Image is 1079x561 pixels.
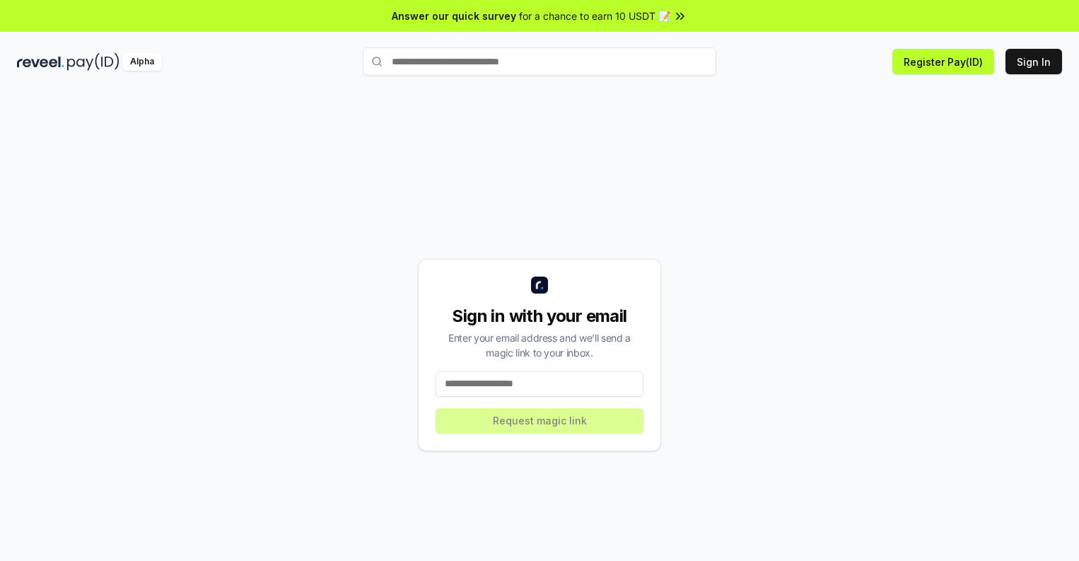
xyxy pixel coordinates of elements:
div: Enter your email address and we’ll send a magic link to your inbox. [436,330,643,360]
span: Answer our quick survey [392,8,516,23]
div: Sign in with your email [436,305,643,328]
span: for a chance to earn 10 USDT 📝 [519,8,670,23]
img: logo_small [531,277,548,294]
button: Register Pay(ID) [892,49,994,74]
button: Sign In [1005,49,1062,74]
div: Alpha [122,53,162,71]
img: pay_id [67,53,119,71]
img: reveel_dark [17,53,64,71]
